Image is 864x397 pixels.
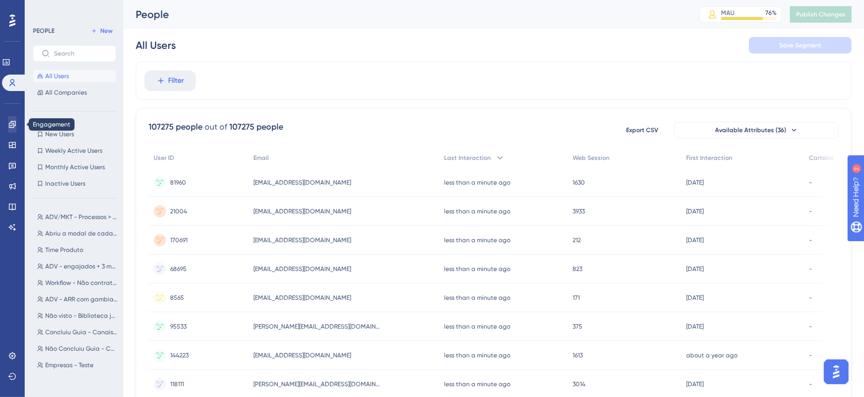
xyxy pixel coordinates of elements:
span: New [100,27,113,35]
div: PEOPLE [33,27,54,35]
time: less than a minute ago [444,323,510,330]
time: [DATE] [686,294,704,301]
span: Time Produto [45,246,83,254]
span: [EMAIL_ADDRESS][DOMAIN_NAME] [253,265,351,273]
span: 3933 [573,207,585,215]
span: Filter [169,75,185,87]
time: [DATE] [686,265,704,273]
span: - [809,322,812,331]
span: 68695 [170,265,187,273]
div: All Users [136,38,176,52]
span: ADV - engajados + 3 meses + Mrr>500 + nro. procs. > 1000 + Sem Peticiona [45,262,118,270]
span: - [809,265,812,273]
button: Filter [144,70,196,91]
button: New [87,25,116,37]
time: less than a minute ago [444,237,510,244]
span: Monthly Active Users [45,163,105,171]
time: less than a minute ago [444,208,510,215]
button: Save Segment [749,37,852,53]
button: Weekly Active Users [33,145,116,157]
div: 2 [71,5,75,13]
button: Inactive Users [33,177,116,190]
span: Export CSV [627,126,659,134]
button: New Users [33,128,116,140]
button: Concluiu Guia - Canais de Integração [33,326,122,338]
button: Não Concluiu Guia - Canais de Integração [33,342,122,355]
span: Não visto - Biblioteca jurídica [45,312,118,320]
span: 21004 [170,207,187,215]
time: [DATE] [686,237,704,244]
span: ADV - ARR com gambiarra nos planos de contas [45,295,118,303]
span: Last Interaction [444,154,491,162]
span: Email [253,154,269,162]
span: Weekly Active Users [45,147,102,155]
button: ADV - engajados + 3 meses + Mrr>500 + nro. procs. > 1000 + Sem Peticiona [33,260,122,273]
div: 76 % [765,9,777,17]
button: Publish Changes [790,6,852,23]
time: about a year ago [686,352,738,359]
span: Dashboards - MVP [45,377,99,386]
span: - [809,351,812,359]
span: - [809,178,812,187]
span: Workflow - Não contratou [45,279,118,287]
time: [DATE] [686,381,704,388]
span: Concluiu Guia - Canais de Integração [45,328,118,336]
time: less than a minute ago [444,352,510,359]
button: Monthly Active Users [33,161,116,173]
span: - [809,294,812,302]
span: Save Segment [779,41,821,49]
span: All Users [45,72,69,80]
span: 1613 [573,351,583,359]
span: Empresas - Teste [45,361,94,369]
span: [EMAIL_ADDRESS][DOMAIN_NAME] [253,294,351,302]
span: Publish Changes [796,10,845,19]
span: All Companies [45,88,87,97]
button: Não visto - Biblioteca jurídica [33,310,122,322]
button: Export CSV [617,122,668,138]
span: [EMAIL_ADDRESS][DOMAIN_NAME] [253,178,351,187]
span: ADV/MKT - Processos > 500 + 6meses de casa + Sem Workflow [45,213,118,221]
span: [EMAIL_ADDRESS][DOMAIN_NAME] [253,236,351,244]
span: - [809,236,812,244]
span: New Users [45,130,74,138]
span: 3014 [573,380,585,388]
div: out of [205,121,227,133]
span: Não Concluiu Guia - Canais de Integração [45,345,118,353]
button: Dashboards - MVP [33,375,122,388]
span: 8565 [170,294,184,302]
span: 212 [573,236,581,244]
span: - [809,207,812,215]
div: MAU [721,9,734,17]
span: - [809,380,812,388]
span: Carteira [809,154,834,162]
div: People [136,7,674,22]
span: 144223 [170,351,189,359]
span: 81960 [170,178,186,187]
time: [DATE] [686,323,704,330]
time: less than a minute ago [444,265,510,273]
time: less than a minute ago [444,381,510,388]
button: Available Attributes (36) [674,122,839,138]
time: [DATE] [686,179,704,186]
button: All Users [33,70,116,82]
button: Empresas - Teste [33,359,122,371]
span: First Interaction [686,154,732,162]
button: ADV - ARR com gambiarra nos planos de contas [33,293,122,305]
span: [EMAIL_ADDRESS][DOMAIN_NAME] [253,207,351,215]
span: 170691 [170,236,188,244]
iframe: UserGuiding AI Assistant Launcher [821,356,852,387]
span: Available Attributes (36) [715,126,787,134]
span: 375 [573,322,582,331]
span: 823 [573,265,582,273]
input: Search [54,50,107,57]
span: 1630 [573,178,585,187]
button: Workflow - Não contratou [33,277,122,289]
button: Time Produto [33,244,122,256]
span: 118111 [170,380,184,388]
span: User ID [154,154,174,162]
span: 95533 [170,322,187,331]
span: Abriu a modal de cadastro de processo via CNJ [45,229,118,238]
button: All Companies [33,86,116,99]
span: [PERSON_NAME][EMAIL_ADDRESS][DOMAIN_NAME] [253,322,382,331]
